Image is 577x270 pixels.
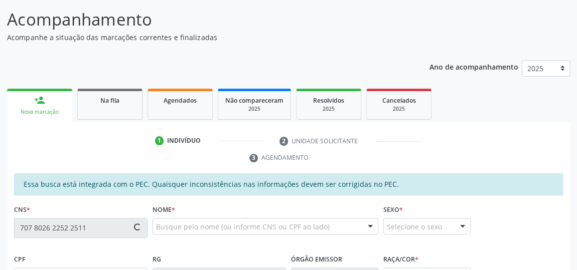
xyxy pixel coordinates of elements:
div: Indivíduo [167,136,201,145]
label: Órgão emissor [291,252,342,267]
div: 1 [155,136,164,145]
span: Selecione o sexo [387,221,442,232]
div: Nova marcação [14,108,65,116]
span: Não compareceram [225,96,283,105]
span: Resolvidos [313,96,344,105]
label: RG [153,252,161,267]
label: Sexo [383,202,403,218]
span: Cancelados [382,96,416,105]
p: Ano de acompanhamento [429,60,518,73]
span: Agendados [164,96,197,105]
span: Na fila [100,96,119,105]
div: 2025 [304,105,354,113]
label: Raça/cor [383,252,418,267]
label: Nome [153,202,175,218]
label: CNS [14,202,30,218]
div: 2025 [225,105,283,113]
p: Acompanhe a situação das marcações correntes e finalizadas [7,32,401,43]
span: Busque pelo nome (ou informe CNS ou CPF ao lado) [156,221,330,232]
div: 2025 [374,105,424,113]
div: person_add [34,95,45,106]
div: Essa busca está integrada com o PEC. Quaisquer inconsistências nas informações devem ser corrigid... [14,173,563,195]
p: Acompanhamento [7,7,401,32]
